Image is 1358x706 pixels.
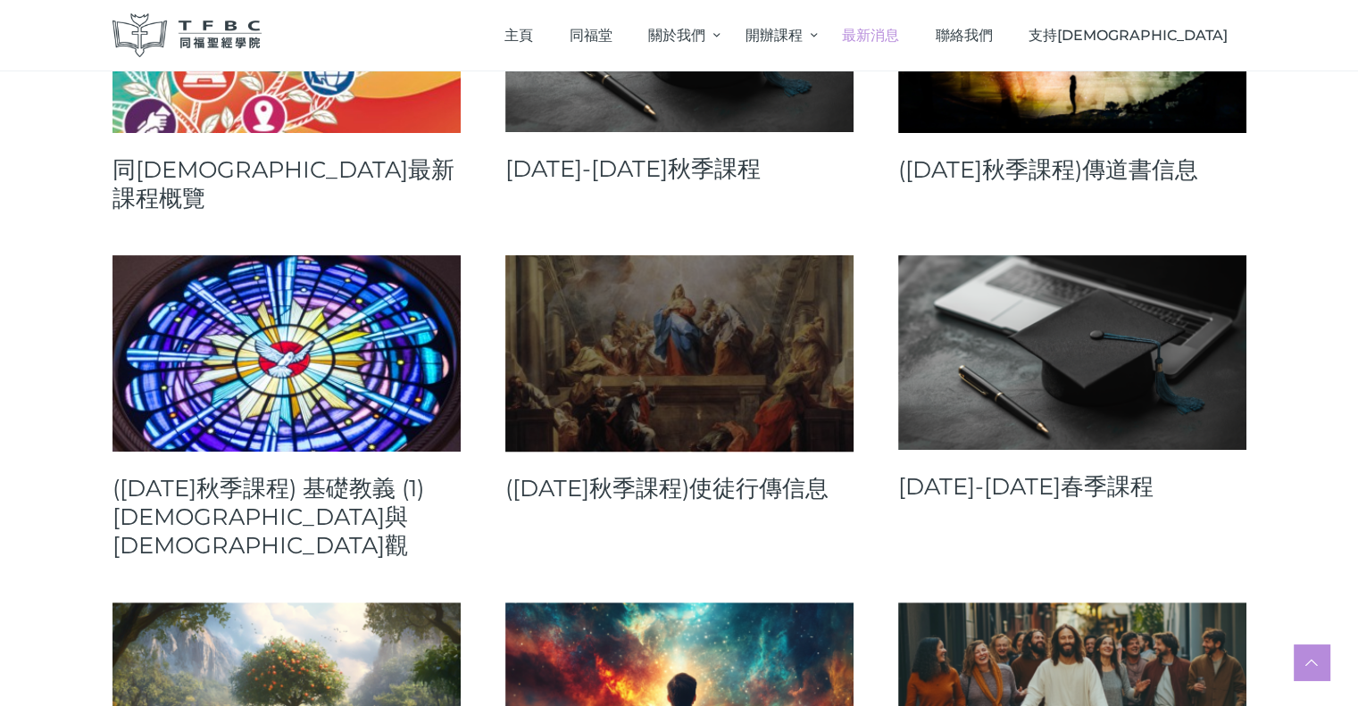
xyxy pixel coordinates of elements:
a: ([DATE]秋季課程) 基礎教義 (1) [DEMOGRAPHIC_DATA]與[DEMOGRAPHIC_DATA]觀 [112,474,461,560]
a: [DATE]-[DATE]春季課程 [898,472,1246,501]
span: 最新消息 [842,27,899,44]
a: Scroll to top [1294,644,1329,680]
a: ([DATE]秋季課程)傳道書信息 [898,155,1246,184]
a: 關於我們 [630,9,727,62]
a: [DATE]-[DATE]秋季課程 [505,154,854,183]
a: 最新消息 [824,9,918,62]
a: 主頁 [487,9,552,62]
span: 同福堂 [570,27,612,44]
a: 同[DEMOGRAPHIC_DATA]最新課程概覽 [112,155,461,212]
a: 開辦課程 [727,9,823,62]
a: ([DATE]秋季課程)使徒行傳信息 [505,474,854,503]
span: 主頁 [504,27,533,44]
img: 同福聖經學院 TFBC [112,13,262,57]
span: 支持[DEMOGRAPHIC_DATA] [1029,27,1228,44]
a: 支持[DEMOGRAPHIC_DATA] [1011,9,1246,62]
span: 關於我們 [648,27,705,44]
span: 聯絡我們 [936,27,993,44]
a: 同福堂 [551,9,630,62]
span: 開辦課程 [746,27,803,44]
a: 聯絡我們 [917,9,1011,62]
